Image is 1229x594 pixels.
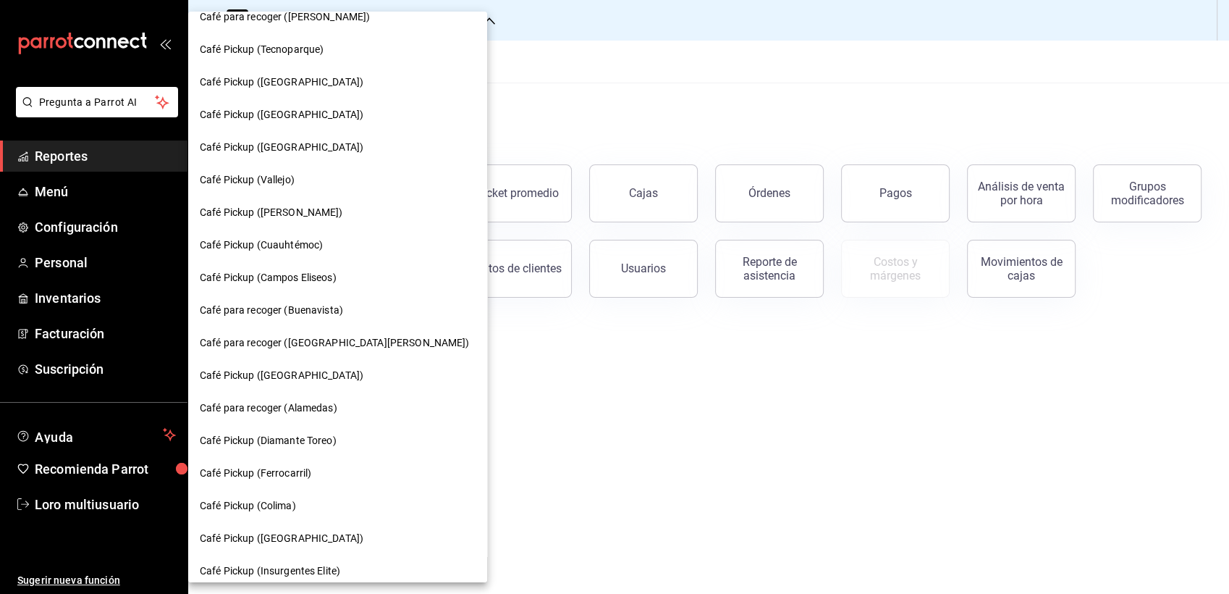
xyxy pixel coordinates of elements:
span: Café Pickup (Insurgentes Elite) [200,564,340,579]
div: Café Pickup ([GEOGRAPHIC_DATA]) [188,99,487,131]
span: Café para recoger ([PERSON_NAME]) [200,9,370,25]
span: Café Pickup (Cuauhtémoc) [200,238,323,253]
span: Café Pickup ([GEOGRAPHIC_DATA]) [200,531,363,546]
div: Café para recoger (Buenavista) [188,294,487,327]
span: Café Pickup ([GEOGRAPHIC_DATA]) [200,75,363,90]
div: Café Pickup (Cuauhtémoc) [188,229,487,262]
span: Café Pickup ([GEOGRAPHIC_DATA]) [200,368,363,383]
div: Café Pickup ([PERSON_NAME]) [188,196,487,229]
div: Café Pickup ([GEOGRAPHIC_DATA]) [188,131,487,164]
div: Café para recoger ([GEOGRAPHIC_DATA][PERSON_NAME]) [188,327,487,359]
span: Café Pickup (Colima) [200,498,296,514]
div: Café Pickup (Tecnoparque) [188,33,487,66]
div: Café Pickup ([GEOGRAPHIC_DATA]) [188,66,487,99]
div: Café Pickup (Campos Eliseos) [188,262,487,294]
div: Café Pickup (Diamante Toreo) [188,424,487,457]
span: Café para recoger (Buenavista) [200,303,343,318]
span: Café Pickup (Vallejo) [200,172,295,188]
div: Café Pickup (Insurgentes Elite) [188,555,487,587]
span: Café para recoger ([GEOGRAPHIC_DATA][PERSON_NAME]) [200,335,470,351]
div: Café Pickup (Ferrocarril) [188,457,487,490]
span: Café Pickup ([GEOGRAPHIC_DATA]) [200,107,363,122]
div: Café para recoger (Alamedas) [188,392,487,424]
span: Café para recoger (Alamedas) [200,401,337,416]
span: Café Pickup ([GEOGRAPHIC_DATA]) [200,140,363,155]
span: Café Pickup (Diamante Toreo) [200,433,337,448]
span: Café Pickup (Tecnoparque) [200,42,324,57]
div: Café Pickup (Colima) [188,490,487,522]
div: Café Pickup (Vallejo) [188,164,487,196]
span: Café Pickup ([PERSON_NAME]) [200,205,343,220]
span: Café Pickup (Ferrocarril) [200,466,311,481]
div: Café Pickup ([GEOGRAPHIC_DATA]) [188,522,487,555]
div: Café para recoger ([PERSON_NAME]) [188,1,487,33]
div: Café Pickup ([GEOGRAPHIC_DATA]) [188,359,487,392]
span: Café Pickup (Campos Eliseos) [200,270,337,285]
